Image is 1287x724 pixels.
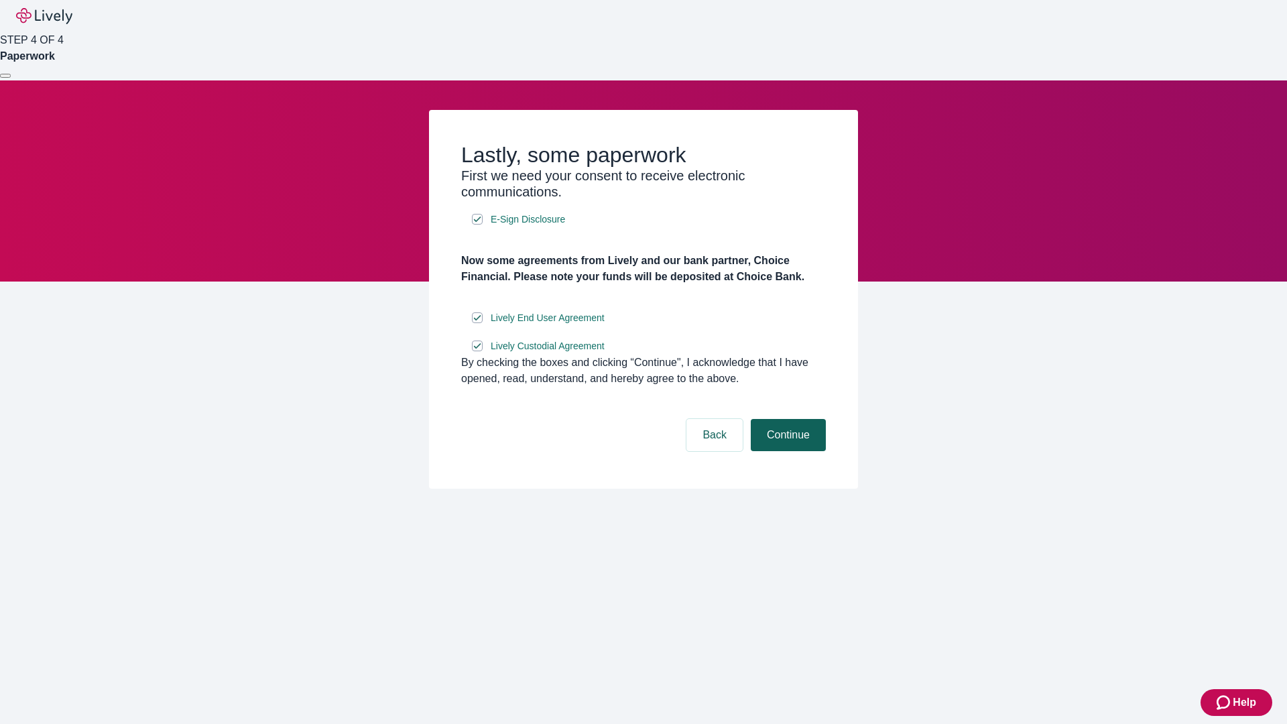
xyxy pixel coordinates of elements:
img: Lively [16,8,72,24]
span: E-Sign Disclosure [491,213,565,227]
button: Back [686,419,743,451]
button: Zendesk support iconHelp [1201,689,1272,716]
h3: First we need your consent to receive electronic communications. [461,168,826,200]
div: By checking the boxes and clicking “Continue", I acknowledge that I have opened, read, understand... [461,355,826,387]
a: e-sign disclosure document [488,338,607,355]
h2: Lastly, some paperwork [461,142,826,168]
h4: Now some agreements from Lively and our bank partner, Choice Financial. Please note your funds wi... [461,253,826,285]
span: Lively Custodial Agreement [491,339,605,353]
span: Help [1233,695,1256,711]
a: e-sign disclosure document [488,211,568,228]
button: Continue [751,419,826,451]
a: e-sign disclosure document [488,310,607,326]
svg: Zendesk support icon [1217,695,1233,711]
span: Lively End User Agreement [491,311,605,325]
